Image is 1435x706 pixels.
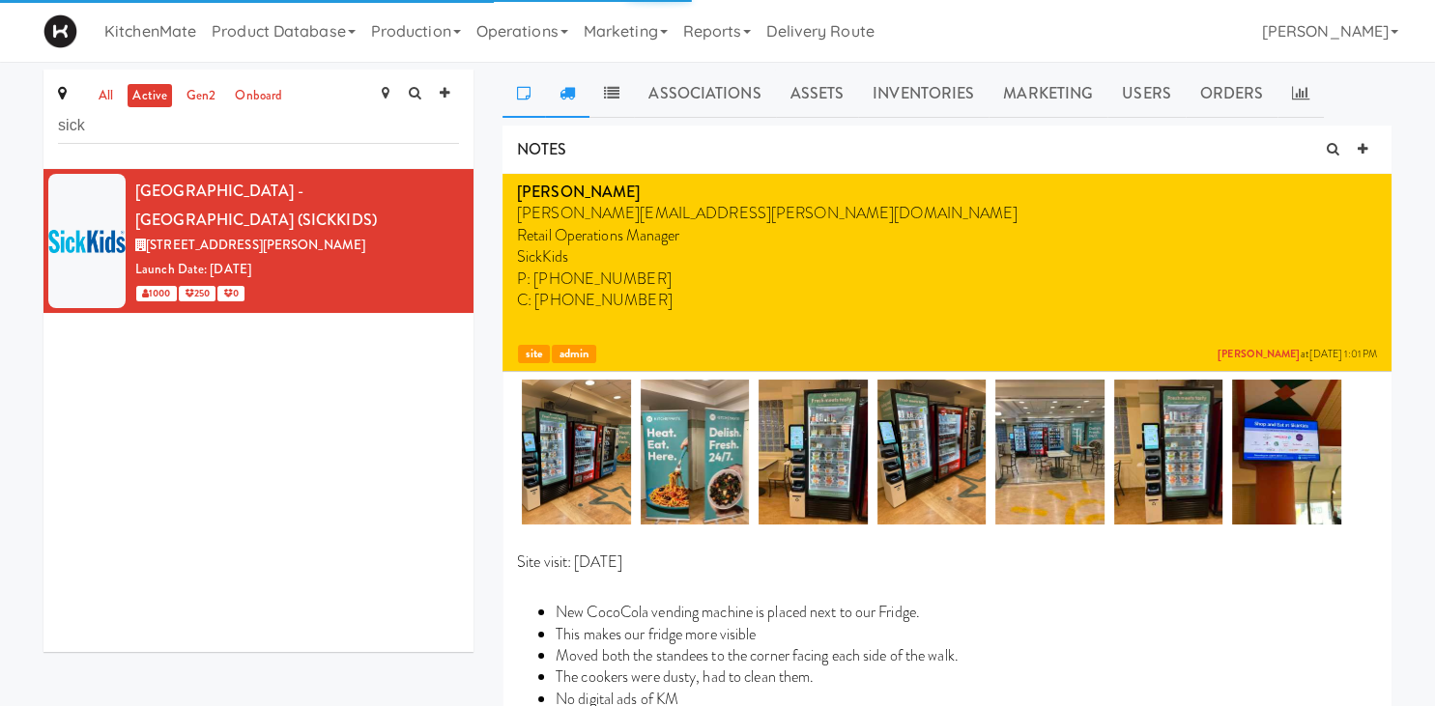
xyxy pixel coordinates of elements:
[43,169,474,313] li: [GEOGRAPHIC_DATA] - [GEOGRAPHIC_DATA] (SICKKIDS)[STREET_ADDRESS][PERSON_NAME]Launch Date: [DATE] ...
[182,84,220,108] a: gen2
[517,246,1377,268] p: SickKids
[517,225,1377,246] p: Retail Operations Manager
[58,108,459,144] input: Search site
[128,84,172,108] a: active
[776,70,859,118] a: Assets
[759,380,868,524] img: l2smyalyc8aodrudhj6f.jpg
[135,258,459,282] div: Launch Date: [DATE]
[43,14,77,48] img: Micromart
[1107,70,1186,118] a: Users
[517,268,1377,290] p: P: [PHONE_NUMBER]
[641,380,750,524] img: jgahys4qak7lpuhz5vis.jpg
[634,70,775,118] a: Associations
[1114,380,1223,524] img: oc9vcpsfiz5fobtawd9v.jpg
[556,666,1377,688] li: The cookers were dusty, had to clean them.
[556,602,1377,623] li: New CocoCola vending machine is placed next to our Fridge.
[1186,70,1278,118] a: Orders
[517,290,1377,311] p: C: [PHONE_NUMBER]
[517,181,640,203] strong: [PERSON_NAME]
[1218,347,1300,361] a: [PERSON_NAME]
[989,70,1107,118] a: Marketing
[217,286,244,301] span: 0
[522,380,631,524] img: jdusii5nwomf35gxrwng.jpg
[517,203,1377,224] p: [PERSON_NAME][EMAIL_ADDRESS][PERSON_NAME][DOMAIN_NAME]
[135,177,459,234] div: [GEOGRAPHIC_DATA] - [GEOGRAPHIC_DATA] (SICKKIDS)
[517,551,1377,573] p: Site visit: [DATE]
[136,286,177,301] span: 1000
[995,380,1105,524] img: bwwlbwjnpj1yri3rjk2w.jpg
[230,84,287,108] a: onboard
[518,345,550,363] span: site
[517,138,567,160] span: NOTES
[1218,348,1377,362] span: at [DATE] 1:01 PM
[877,380,987,524] img: fnc2qksc0zkgvgubxchd.jpg
[556,645,1377,666] li: Moved both the standees to the corner facing each side of the walk.
[94,84,118,108] a: all
[1232,380,1341,524] img: vjawmastkdo3ayxfk0tx.jpg
[179,286,215,301] span: 250
[552,345,596,363] span: admin
[858,70,989,118] a: Inventories
[556,624,1377,645] li: This makes our fridge more visible
[146,236,365,254] span: [STREET_ADDRESS][PERSON_NAME]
